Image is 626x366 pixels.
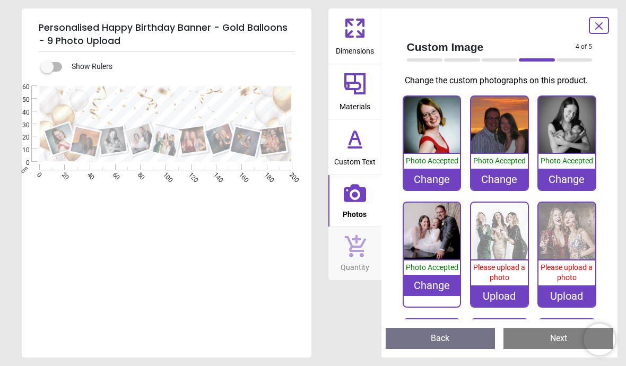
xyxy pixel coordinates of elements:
span: 4 of 5 [576,42,592,51]
span: Quantity [341,257,369,273]
span: 40 [10,108,30,117]
h5: Personalised Happy Birthday Banner - Gold Balloons - 9 Photo Upload [39,17,294,52]
p: Change the custom photographs on this product. [405,75,601,86]
span: 0 [10,159,30,168]
span: 20 [59,171,66,178]
span: 120 [186,171,193,178]
div: Show Rulers [47,60,311,73]
button: Back [386,328,495,349]
span: 140 [211,171,218,178]
span: 200 [288,171,294,178]
span: 40 [85,171,92,178]
span: Photo Accepted [406,263,458,272]
div: Change [404,275,460,296]
button: Photos [328,175,381,227]
span: Photo Accepted [473,156,526,165]
div: Upload [471,285,528,307]
span: 80 [135,171,142,178]
div: Change [538,169,595,190]
iframe: Brevo live chat [584,324,615,355]
span: 180 [262,171,269,178]
button: Next [503,328,613,349]
button: Quantity [328,227,381,280]
span: Custom Text [334,152,376,168]
span: 30 [10,121,30,130]
span: Dimensions [336,41,374,57]
div: Upload [538,285,595,307]
span: 10 [10,146,30,155]
span: Photo Accepted [406,156,458,165]
span: 0 [34,171,41,178]
span: 160 [237,171,244,178]
button: Materials [328,64,381,119]
span: Please upload a photo [541,263,593,282]
span: Photo Accepted [541,156,593,165]
span: cm [19,165,29,175]
span: 20 [10,133,30,142]
span: Materials [340,97,370,112]
button: Custom Text [328,119,381,175]
span: 50 [10,95,30,104]
div: Change [404,169,460,190]
span: 60 [110,171,117,178]
span: Custom Image [407,39,576,55]
span: Photos [343,204,367,220]
span: Please upload a photo [473,263,525,282]
span: 100 [161,171,168,178]
div: Change [471,169,528,190]
span: 60 [10,83,30,92]
button: Dimensions [328,8,381,64]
